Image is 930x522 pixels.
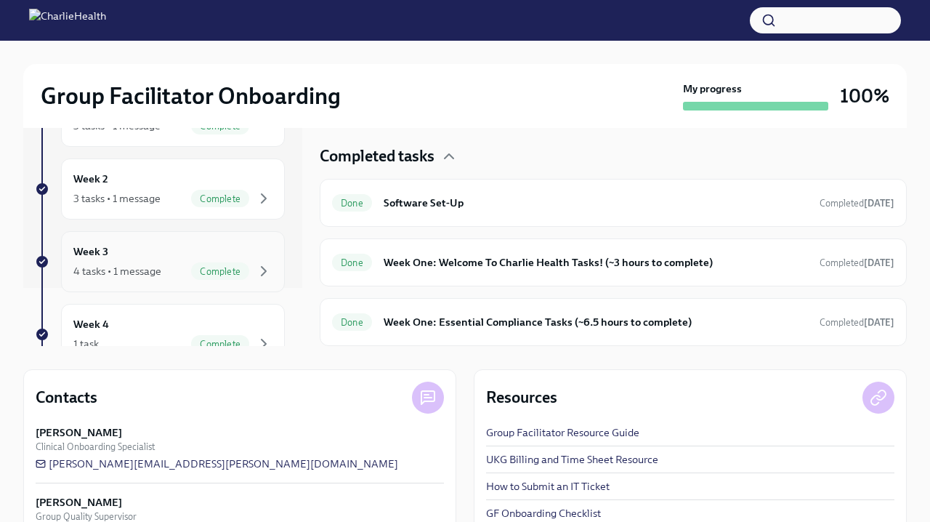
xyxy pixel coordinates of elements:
h4: Resources [486,387,557,409]
div: 4 tasks • 1 message [73,264,161,278]
a: Week 23 tasks • 1 messageComplete [35,158,285,220]
a: UKG Billing and Time Sheet Resource [486,452,658,467]
span: Completed [820,317,894,328]
span: April 22nd, 2025 13:01 [820,196,894,210]
strong: [DATE] [864,198,894,209]
strong: My progress [683,81,742,96]
span: Done [332,257,372,268]
span: Completed [820,198,894,209]
a: DoneWeek One: Essential Compliance Tasks (~6.5 hours to complete)Completed[DATE] [332,310,894,334]
span: Done [332,198,372,209]
span: Clinical Onboarding Specialist [36,440,155,454]
span: Complete [191,193,249,204]
span: Done [332,317,372,328]
a: GF Onboarding Checklist [486,506,601,521]
h6: Week 3 [73,244,108,260]
a: How to Submit an IT Ticket [486,479,610,494]
h6: Week 2 [73,171,108,187]
a: Week 41 taskComplete [35,304,285,365]
h6: Week 4 [73,316,109,332]
span: Complete [191,339,249,350]
a: DoneSoftware Set-UpCompleted[DATE] [332,191,894,214]
h6: Week One: Essential Compliance Tasks (~6.5 hours to complete) [384,314,808,330]
h4: Contacts [36,387,97,409]
h2: Group Facilitator Onboarding [41,81,341,111]
a: [PERSON_NAME][EMAIL_ADDRESS][PERSON_NAME][DOMAIN_NAME] [36,457,398,471]
h3: 100% [840,83,889,109]
h6: Software Set-Up [384,195,808,211]
span: Complete [191,266,249,277]
strong: [PERSON_NAME] [36,425,122,440]
div: Completed tasks [320,145,907,167]
img: CharlieHealth [29,9,106,32]
div: 3 tasks • 1 message [73,191,161,206]
span: Completed [820,257,894,268]
h6: Week One: Welcome To Charlie Health Tasks! (~3 hours to complete) [384,254,808,270]
strong: [DATE] [864,317,894,328]
a: Week 34 tasks • 1 messageComplete [35,231,285,292]
span: May 2nd, 2025 07:22 [820,316,894,329]
a: DoneWeek One: Welcome To Charlie Health Tasks! (~3 hours to complete)Completed[DATE] [332,251,894,274]
span: April 25th, 2025 11:58 [820,256,894,270]
strong: [PERSON_NAME] [36,495,122,510]
strong: [DATE] [864,257,894,268]
a: Group Facilitator Resource Guide [486,425,639,440]
h4: Completed tasks [320,145,434,167]
div: 1 task [73,337,99,351]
